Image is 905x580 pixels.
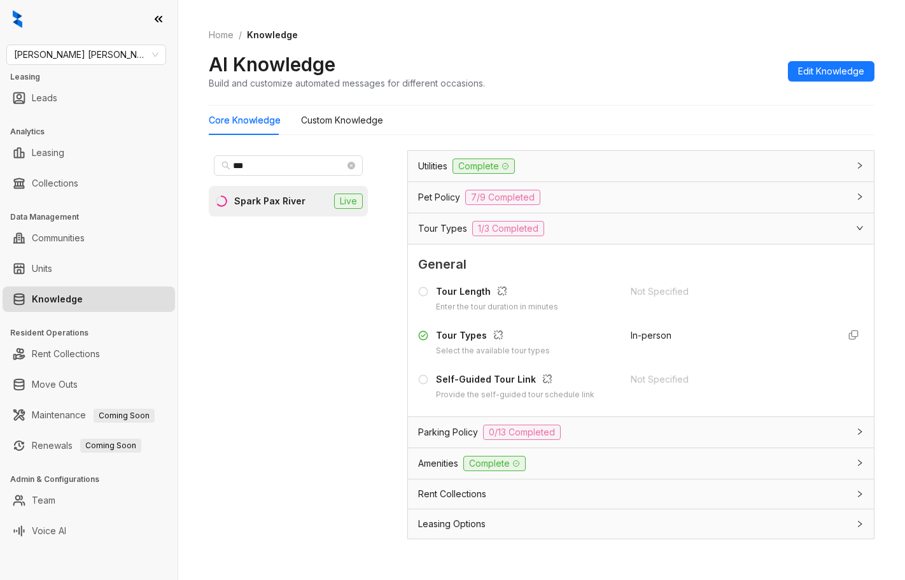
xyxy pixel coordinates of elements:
span: Rent Collections [418,487,486,501]
span: collapsed [856,520,864,528]
div: Custom Knowledge [301,113,383,127]
h2: AI Knowledge [209,52,335,76]
a: Knowledge [32,286,83,312]
h3: Leasing [10,71,178,83]
span: close-circle [347,162,355,169]
span: Amenities [418,456,458,470]
div: Tour Length [436,285,558,301]
div: AmenitiesComplete [408,448,874,479]
span: Knowledge [247,29,298,40]
span: collapsed [856,193,864,201]
a: Units [32,256,52,281]
span: In-person [631,330,671,341]
span: expanded [856,224,864,232]
li: Leads [3,85,175,111]
h3: Analytics [10,126,178,138]
span: Edit Knowledge [798,64,864,78]
div: Provide the self-guided tour schedule link [436,389,594,401]
div: Self-Guided Tour Link [436,372,594,389]
span: collapsed [856,490,864,498]
div: Select the available tour types [436,345,550,357]
span: General [418,255,864,274]
span: 0/13 Completed [483,425,561,440]
h3: Admin & Configurations [10,474,178,485]
div: UtilitiesComplete [408,151,874,181]
li: Collections [3,171,175,196]
span: Gates Hudson [14,45,158,64]
span: Complete [463,456,526,471]
div: Policies [408,539,874,569]
span: Complete [452,159,515,174]
img: logo [13,10,22,28]
div: Not Specified [631,372,828,386]
li: Leasing [3,140,175,166]
a: Leads [32,85,57,111]
div: Rent Collections [408,479,874,509]
a: RenewalsComing Soon [32,433,141,458]
span: Live [334,194,363,209]
div: Enter the tour duration in minutes [436,301,558,313]
span: 1/3 Completed [472,221,544,236]
span: Coming Soon [80,439,141,453]
li: / [239,28,242,42]
div: Pet Policy7/9 Completed [408,182,874,213]
a: Home [206,28,236,42]
div: Parking Policy0/13 Completed [408,417,874,448]
span: Tour Types [418,222,467,236]
span: Coming Soon [94,409,155,423]
li: Maintenance [3,402,175,428]
a: Move Outs [32,372,78,397]
h3: Data Management [10,211,178,223]
div: Tour Types [436,329,550,345]
li: Team [3,488,175,513]
a: Collections [32,171,78,196]
a: Rent Collections [32,341,100,367]
span: Pet Policy [418,190,460,204]
span: Leasing Options [418,517,486,531]
div: Tour Types1/3 Completed [408,213,874,244]
li: Move Outs [3,372,175,397]
div: Build and customize automated messages for different occasions. [209,76,485,90]
span: collapsed [856,459,864,467]
div: Not Specified [631,285,828,299]
span: collapsed [856,162,864,169]
a: Leasing [32,140,64,166]
a: Voice AI [32,518,66,544]
li: Units [3,256,175,281]
span: 7/9 Completed [465,190,540,205]
span: Parking Policy [418,425,478,439]
li: Knowledge [3,286,175,312]
span: search [221,161,230,170]
h3: Resident Operations [10,327,178,339]
div: Core Knowledge [209,113,281,127]
li: Voice AI [3,518,175,544]
div: Spark Pax River [234,194,305,208]
span: Utilities [418,159,447,173]
span: collapsed [856,428,864,435]
a: Communities [32,225,85,251]
li: Communities [3,225,175,251]
li: Rent Collections [3,341,175,367]
li: Renewals [3,433,175,458]
div: Leasing Options [408,509,874,539]
button: Edit Knowledge [788,61,874,81]
a: Team [32,488,55,513]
